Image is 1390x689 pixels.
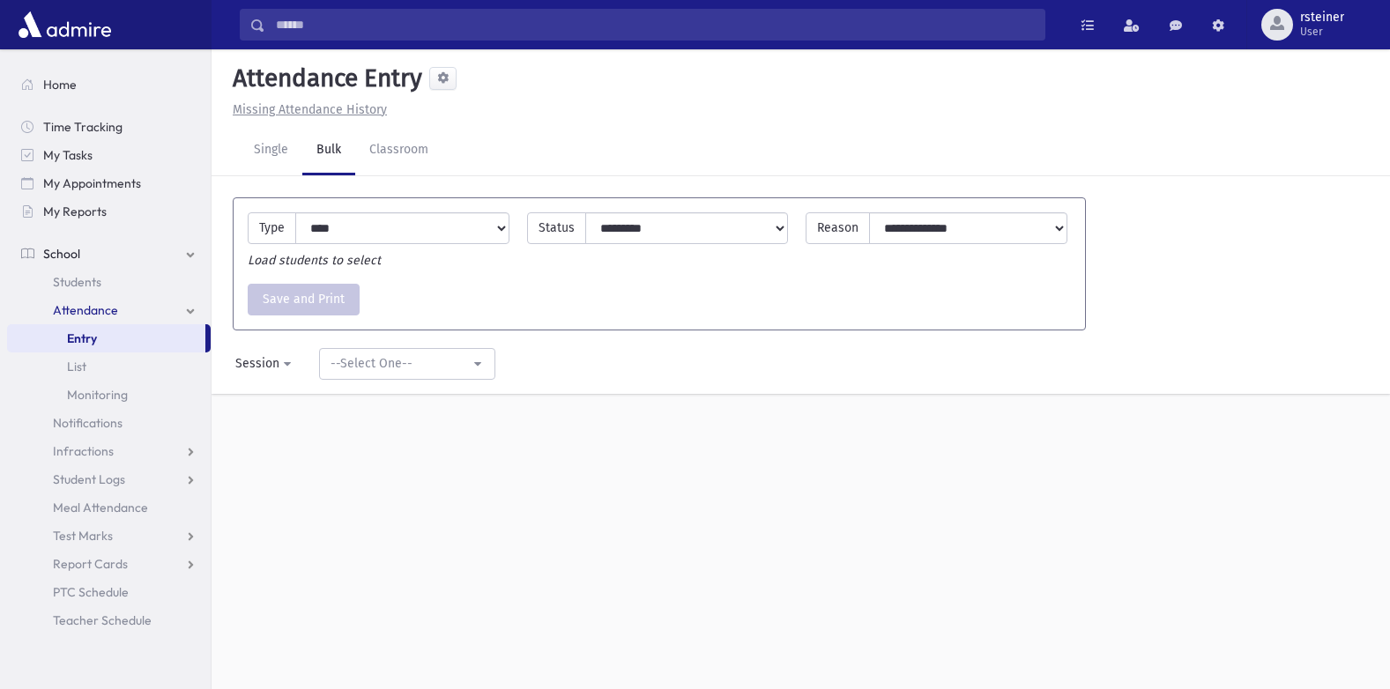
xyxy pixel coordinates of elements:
[7,465,211,493] a: Student Logs
[53,584,129,600] span: PTC Schedule
[67,387,128,403] span: Monitoring
[43,204,107,219] span: My Reports
[7,550,211,578] a: Report Cards
[7,352,211,381] a: List
[806,212,870,244] label: Reason
[43,147,93,163] span: My Tasks
[302,126,355,175] a: Bulk
[7,324,205,352] a: Entry
[53,556,128,572] span: Report Cards
[7,437,211,465] a: Infractions
[53,500,148,515] span: Meal Attendance
[7,578,211,606] a: PTC Schedule
[53,302,118,318] span: Attendance
[43,246,80,262] span: School
[7,606,211,634] a: Teacher Schedule
[7,169,211,197] a: My Appointments
[43,77,77,93] span: Home
[7,240,211,268] a: School
[239,251,1080,270] div: Load students to select
[248,284,360,315] button: Save and Print
[235,354,279,373] div: Session
[527,212,586,244] label: Status
[7,113,211,141] a: Time Tracking
[240,126,302,175] a: Single
[7,381,211,409] a: Monitoring
[233,102,387,117] u: Missing Attendance History
[226,63,422,93] h5: Attendance Entry
[265,9,1044,41] input: Search
[248,212,296,244] label: Type
[53,471,125,487] span: Student Logs
[319,348,495,380] button: --Select One--
[7,409,211,437] a: Notifications
[14,7,115,42] img: AdmirePro
[43,119,123,135] span: Time Tracking
[53,443,114,459] span: Infractions
[67,330,97,346] span: Entry
[7,493,211,522] a: Meal Attendance
[53,274,101,290] span: Students
[67,359,86,374] span: List
[1300,11,1344,25] span: rsteiner
[7,296,211,324] a: Attendance
[7,268,211,296] a: Students
[7,197,211,226] a: My Reports
[331,354,470,373] div: --Select One--
[43,175,141,191] span: My Appointments
[1300,25,1344,39] span: User
[53,612,152,628] span: Teacher Schedule
[7,141,211,169] a: My Tasks
[224,348,305,380] button: Session
[226,102,387,117] a: Missing Attendance History
[53,415,123,431] span: Notifications
[53,528,113,544] span: Test Marks
[7,70,211,99] a: Home
[7,522,211,550] a: Test Marks
[355,126,442,175] a: Classroom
